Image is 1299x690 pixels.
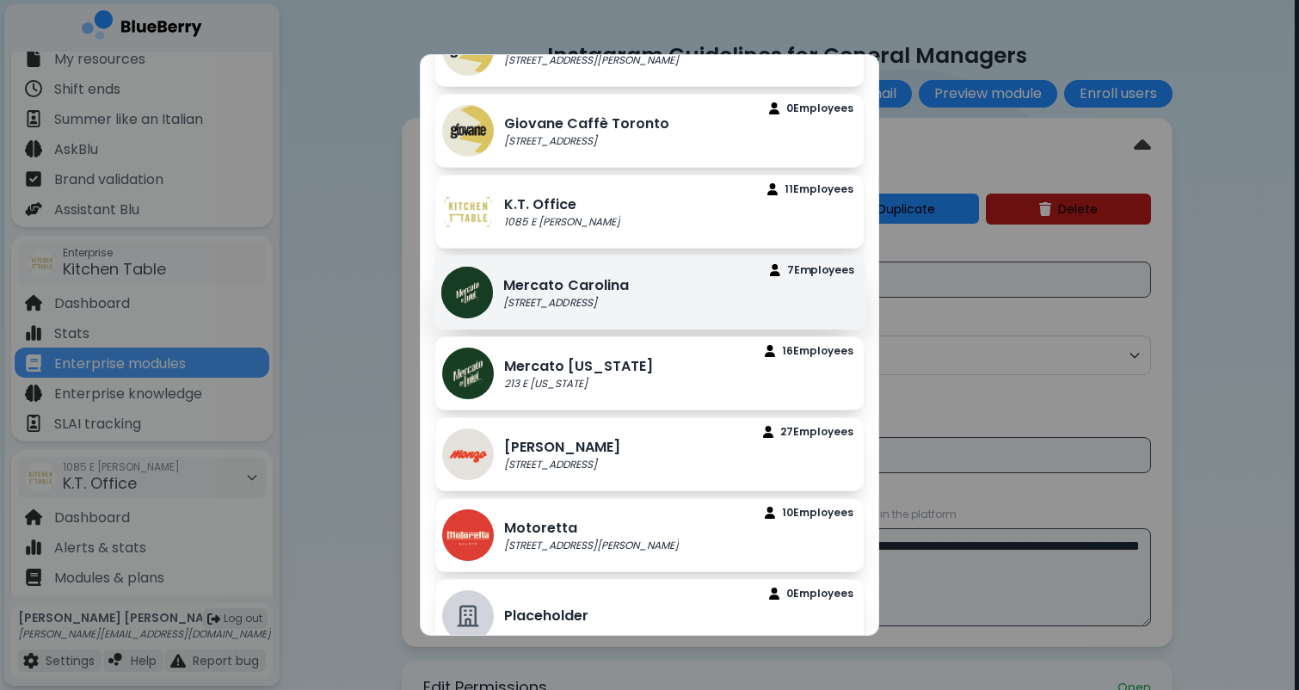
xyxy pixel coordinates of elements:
p: 16 Employee s [782,344,853,358]
p: 11 Employee s [785,182,853,196]
img: company thumbnail [442,428,494,480]
p: 213 E [US_STATE] [504,377,653,391]
img: file icon [767,183,778,195]
img: file icon [770,264,780,276]
p: 10 Employee s [782,506,853,520]
p: 0 Employee s [786,102,853,115]
img: file icon [765,345,775,357]
img: company thumbnail [442,348,494,399]
p: 1085 E [PERSON_NAME] [504,215,620,229]
p: [STREET_ADDRESS][PERSON_NAME] [504,539,679,552]
img: file icon [769,588,779,600]
img: company thumbnail [442,509,494,561]
img: company thumbnail [442,186,494,237]
p: Giovane Caffè Toronto [504,114,669,134]
p: Mercato Carolina [503,275,629,296]
p: 7 Employee s [787,263,854,277]
img: company thumbnail [441,267,493,318]
img: file icon [763,426,773,438]
img: file icon [769,102,779,114]
p: Mercato [US_STATE] [504,356,653,377]
p: 27 Employee s [780,425,853,439]
p: [STREET_ADDRESS] [503,296,629,310]
p: [STREET_ADDRESS] [504,134,669,148]
p: 0 Employee s [786,587,853,601]
p: [STREET_ADDRESS][PERSON_NAME] [504,53,728,67]
p: K.T. Office [504,194,620,215]
p: Motoretta [504,518,679,539]
p: [STREET_ADDRESS] [504,458,620,471]
p: [PERSON_NAME] [504,437,620,458]
img: company thumbnail [442,105,494,157]
img: file icon [765,507,775,519]
p: Placeholder [504,606,588,626]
